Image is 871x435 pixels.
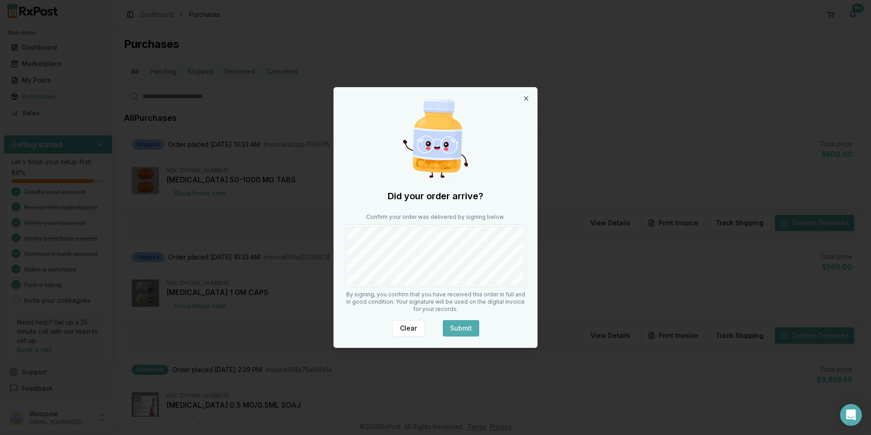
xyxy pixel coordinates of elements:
p: By signing, you confirm that you have received this order in full and in good condition. Your sig... [345,291,526,313]
button: Submit [443,320,479,337]
img: Happy Pill Bottle [392,95,479,182]
button: Clear [392,320,425,337]
p: Confirm your order was delivered by signing below. [345,213,526,221]
h2: Did your order arrive? [345,190,526,202]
